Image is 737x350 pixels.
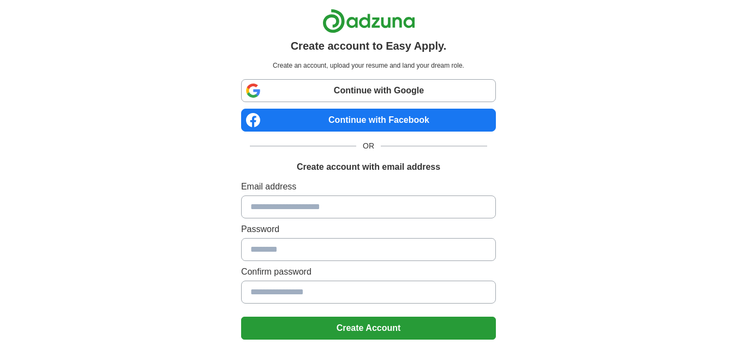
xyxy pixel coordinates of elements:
[241,317,496,340] button: Create Account
[241,109,496,132] a: Continue with Facebook
[241,265,496,278] label: Confirm password
[322,9,415,33] img: Adzuna logo
[241,79,496,102] a: Continue with Google
[241,223,496,236] label: Password
[243,61,494,70] p: Create an account, upload your resume and land your dream role.
[297,161,440,174] h1: Create account with email address
[291,38,447,54] h1: Create account to Easy Apply.
[356,140,381,152] span: OR
[241,180,496,193] label: Email address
